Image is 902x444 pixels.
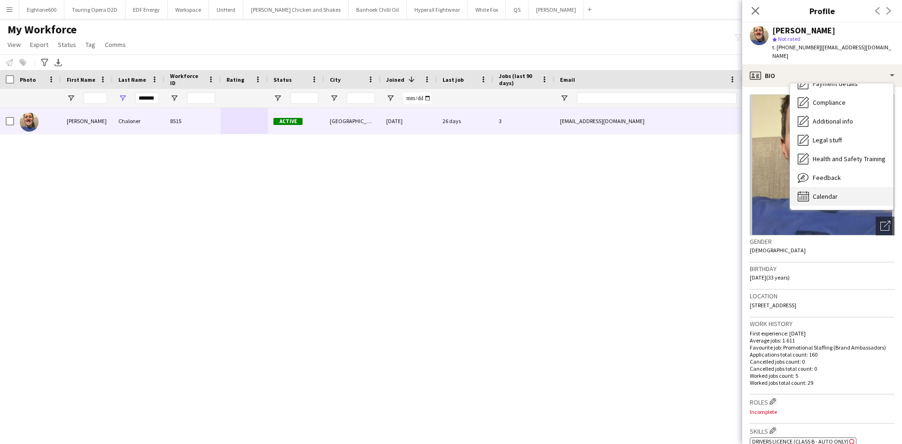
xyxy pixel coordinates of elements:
div: Legal stuff [790,131,893,149]
button: [PERSON_NAME] [529,0,584,19]
input: Last Name Filter Input [135,93,159,104]
div: Compliance [790,93,893,112]
span: View [8,40,21,49]
p: Applications total count: 160 [750,351,894,358]
button: Open Filter Menu [273,94,282,102]
div: 8515 [164,108,221,134]
span: Last Name [118,76,146,83]
button: Open Filter Menu [170,94,179,102]
input: Status Filter Input [290,93,319,104]
div: Additional info [790,112,893,131]
span: Export [30,40,48,49]
a: Tag [82,39,99,51]
span: Legal stuff [813,136,842,144]
span: Calendar [813,192,838,201]
h3: Roles [750,397,894,406]
span: Status [58,40,76,49]
div: [DATE] [381,108,437,134]
span: Health and Safety Training [813,155,886,163]
input: Workforce ID Filter Input [187,93,215,104]
span: Email [560,76,575,83]
h3: Gender [750,237,894,246]
div: Bio [742,64,902,87]
button: Open Filter Menu [118,94,127,102]
span: First Name [67,76,95,83]
span: Last job [443,76,464,83]
span: Status [273,76,292,83]
p: Favourite job: Promotional Staffing (Brand Ambassadors) [750,344,894,351]
div: [EMAIL_ADDRESS][DOMAIN_NAME] [554,108,742,134]
button: Eightone600 [19,0,64,19]
a: Export [26,39,52,51]
button: QS [506,0,529,19]
h3: Skills [750,426,894,436]
app-action-btn: Export XLSX [53,57,64,68]
button: Touring Opera D2D [64,0,125,19]
p: Worked jobs count: 5 [750,372,894,379]
h3: Profile [742,5,902,17]
span: [STREET_ADDRESS] [750,302,796,309]
span: Additional info [813,117,853,125]
h3: Location [750,292,894,300]
input: First Name Filter Input [84,93,107,104]
span: My Workforce [8,23,77,37]
button: White Fox [468,0,506,19]
span: Active [273,118,303,125]
button: Banhoek Chilli Oil [349,0,407,19]
p: First experience: [DATE] [750,330,894,337]
h3: Birthday [750,265,894,273]
img: Crew avatar or photo [750,94,894,235]
div: Payment details [790,74,893,93]
p: Worked jobs total count: 29 [750,379,894,386]
p: Cancelled jobs count: 0 [750,358,894,365]
a: Status [54,39,80,51]
span: Comms [105,40,126,49]
span: Not rated [778,35,801,42]
button: Open Filter Menu [67,94,75,102]
span: t. [PHONE_NUMBER] [772,44,821,51]
a: View [4,39,24,51]
a: Comms [101,39,130,51]
p: Incomplete [750,408,894,415]
button: Workspace [168,0,209,19]
div: Feedback [790,168,893,187]
button: EDF Energy [125,0,168,19]
h3: Work history [750,319,894,328]
button: HyperaX Fightwear [407,0,468,19]
div: Open photos pop-in [876,217,894,235]
span: Compliance [813,98,846,107]
img: Andrew Chaloner [20,113,39,132]
span: | [EMAIL_ADDRESS][DOMAIN_NAME] [772,44,891,59]
span: [DEMOGRAPHIC_DATA] [750,247,806,254]
div: 26 days [437,108,493,134]
span: Feedback [813,173,841,182]
span: Joined [386,76,404,83]
button: Open Filter Menu [330,94,338,102]
div: [PERSON_NAME] [61,108,113,134]
div: Health and Safety Training [790,149,893,168]
div: 3 [493,108,554,134]
p: Average jobs: 1.611 [750,337,894,344]
span: [DATE] (33 years) [750,274,790,281]
span: Payment details [813,79,858,88]
div: Calendar [790,187,893,206]
div: [PERSON_NAME] [772,26,835,35]
button: [PERSON_NAME] Chicken and Shakes [243,0,349,19]
input: City Filter Input [347,93,375,104]
div: [GEOGRAPHIC_DATA] [324,108,381,134]
button: UnHerd [209,0,243,19]
input: Joined Filter Input [403,93,431,104]
p: Cancelled jobs total count: 0 [750,365,894,372]
app-action-btn: Advanced filters [39,57,50,68]
span: Photo [20,76,36,83]
span: Jobs (last 90 days) [499,72,537,86]
div: Chaloner [113,108,164,134]
span: City [330,76,341,83]
button: Open Filter Menu [560,94,568,102]
span: Workforce ID [170,72,204,86]
button: Open Filter Menu [386,94,395,102]
span: Rating [226,76,244,83]
input: Email Filter Input [577,93,737,104]
span: Tag [86,40,95,49]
